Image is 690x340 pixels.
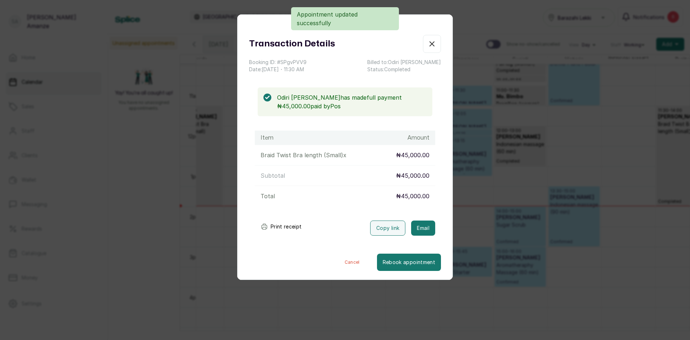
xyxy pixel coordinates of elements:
p: ₦45,000.00 [396,192,429,200]
button: Rebook appointment [377,254,441,271]
p: Date: [DATE] ・ 11:30 AM [249,66,307,73]
p: Appointment updated successfully [297,10,393,27]
button: Copy link [370,221,405,236]
button: Print receipt [255,219,308,234]
p: ₦45,000.00 paid by Pos [277,102,427,110]
h1: Transaction Details [249,37,335,50]
p: Booking ID: # SPgvPVV9 [249,59,307,66]
p: Braid Twist Bra length (Small) x [261,151,346,159]
p: Billed to: Odiri [PERSON_NAME] [367,59,441,66]
p: Odiri [PERSON_NAME] has made full payment [277,93,427,102]
p: Subtotal [261,171,285,180]
p: ₦45,000.00 [396,151,429,159]
h1: Item [261,133,273,142]
p: Total [261,192,275,200]
p: ₦45,000.00 [396,171,429,180]
h1: Amount [408,133,429,142]
button: Email [411,221,435,236]
p: Status: Completed [367,66,441,73]
button: Cancel [327,254,377,271]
